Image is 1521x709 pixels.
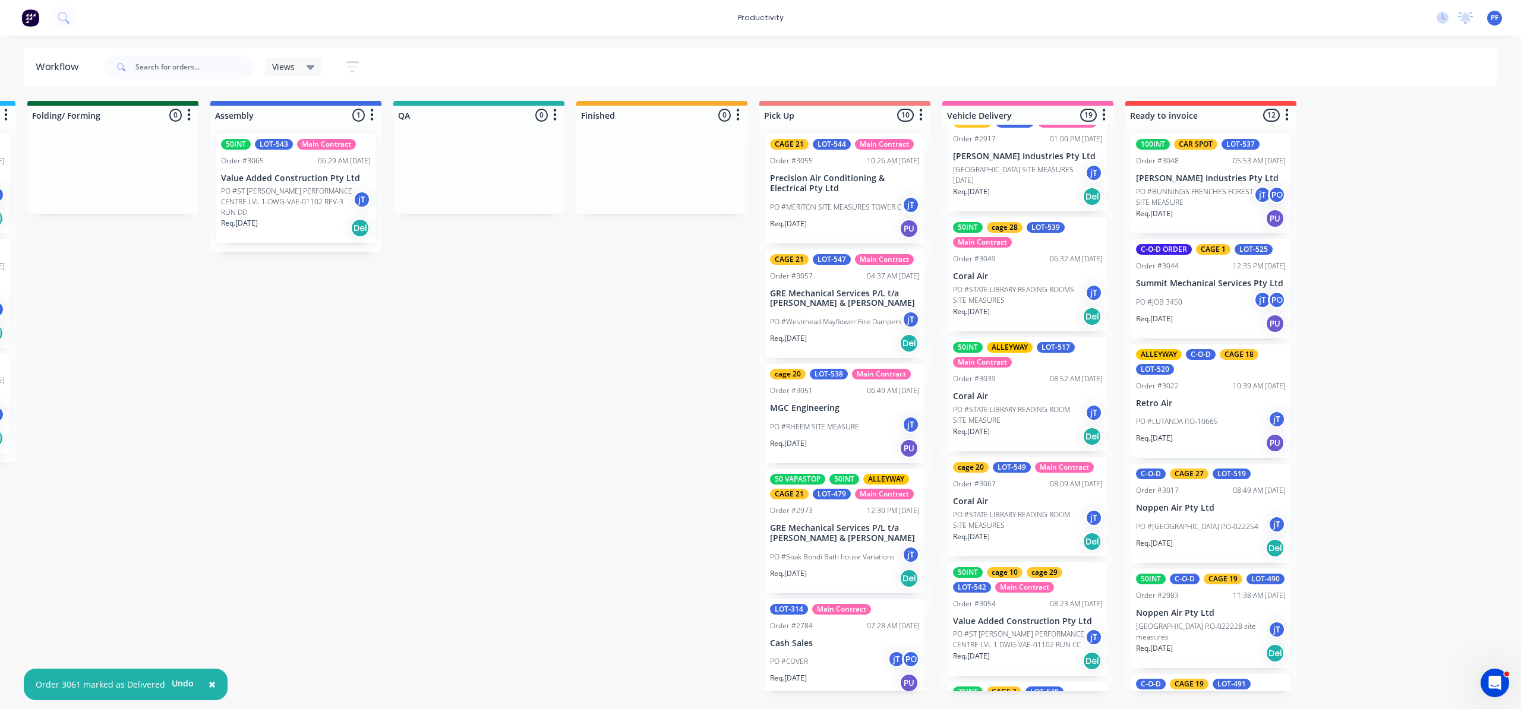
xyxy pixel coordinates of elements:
[1136,364,1174,375] div: LOT-520
[770,505,813,516] div: Order #2973
[953,357,1012,368] div: Main Contract
[902,650,920,668] div: PO
[1050,374,1103,384] div: 08:52 AM [DATE]
[770,333,807,344] p: Req. [DATE]
[1131,464,1290,563] div: C-O-DCAGE 27LOT-519Order #301708:49 AM [DATE]Noppen Air Pty LtdPO #[GEOGRAPHIC_DATA] P.O-022254jT...
[953,599,996,609] div: Order #3054
[1266,314,1285,333] div: PU
[1085,284,1103,302] div: jT
[36,60,84,74] div: Workflow
[1233,156,1286,166] div: 05:53 AM [DATE]
[953,567,983,578] div: 50INT
[1136,621,1268,642] p: [GEOGRAPHIC_DATA] P.O-022228 site measures
[1268,621,1286,638] div: jT
[1136,261,1179,271] div: Order #3044
[770,139,809,150] div: CAGE 21
[1136,521,1258,532] p: PO #[GEOGRAPHIC_DATA] P.O-022254
[813,254,851,265] div: LOT-547
[1136,469,1166,479] div: C-O-D
[318,156,371,166] div: 06:29 AM [DATE]
[770,621,813,631] div: Order #2784
[209,676,216,692] span: ×
[770,604,808,615] div: LOT-314
[770,656,808,667] p: PO #COVER
[770,673,807,683] p: Req. [DATE]
[1136,643,1173,654] p: Req. [DATE]
[770,385,813,396] div: Order #3051
[1083,187,1102,206] div: Del
[902,546,920,564] div: jT
[953,254,996,264] div: Order #3049
[953,404,1085,426] p: PO #STATE LIBRARY READING ROOM SITE MEASURE
[953,582,991,593] div: LOT-542
[953,186,990,197] p: Req. [DATE]
[1266,209,1285,228] div: PU
[953,509,1085,531] p: PO #STATE LIBRARY READING ROOM SITE MEASURES
[987,222,1023,233] div: cage 28
[1050,134,1103,144] div: 01:00 PM [DATE]
[770,289,920,309] p: GRE Mechanical Services P/L t/a [PERSON_NAME] & [PERSON_NAME]
[1136,244,1192,255] div: C-O-D ORDER
[255,139,293,150] div: LOT-543
[1233,485,1286,496] div: 08:49 AM [DATE]
[1170,469,1208,479] div: CAGE 27
[1170,679,1208,689] div: CAGE 19
[995,582,1054,593] div: Main Contract
[993,462,1031,473] div: LOT-549
[1136,139,1170,150] div: 100INT
[900,673,919,692] div: PU
[987,567,1023,578] div: cage 10
[770,552,895,562] p: PO #Soak Bondi Bath house Variations
[21,9,39,27] img: Factory
[221,173,371,183] p: Value Added Construction Pty Ltd
[770,438,807,449] p: Req. [DATE]
[1050,479,1103,489] div: 08:09 AM [DATE]
[765,134,924,243] div: CAGE 21LOT-544Main ContractOrder #305510:26 AM [DATE]Precision Air Conditioning & Electrical Pty ...
[953,462,989,473] div: cage 20
[770,523,920,543] p: GRE Mechanical Services P/L t/a [PERSON_NAME] & [PERSON_NAME]
[1136,590,1179,601] div: Order #2983
[829,474,859,485] div: 50INT
[1131,344,1290,458] div: ALLEYWAYC-O-DCAGE 18LOT-520Order #302210:39 AM [DATE]Retro AirPO #LUTANDA P.O-10665jTReq.[DATE]PU
[1083,427,1102,446] div: Del
[197,670,228,699] button: Close
[1136,186,1254,208] p: PO #BUNNINGS FRENCHES FOREST SITE MEASURE
[902,416,920,433] div: jT
[1050,599,1103,609] div: 08:23 AM [DATE]
[953,271,1103,281] p: Coral Air
[1083,651,1102,670] div: Del
[1085,509,1103,527] div: jT
[987,342,1033,353] div: ALLEYWAY
[1083,532,1102,551] div: Del
[1027,567,1062,578] div: cage 29
[765,364,924,463] div: cage 20LOT-538Main ContractOrder #305106:49 AM [DATE]MGC EngineeringPO #RHEEM SITE MEASUREjTReq.[...
[948,217,1107,331] div: 50INTcage 28LOT-539Main ContractOrder #304906:32 AM [DATE]Coral AirPO #STATE LIBRARY READING ROOM...
[1131,569,1290,668] div: 50INTC-O-DCAGE 19LOT-490Order #298311:38 AM [DATE]Noppen Air Pty Ltd[GEOGRAPHIC_DATA] P.O-022228 ...
[1085,404,1103,422] div: jT
[1083,307,1102,326] div: Del
[902,311,920,328] div: jT
[867,621,920,631] div: 07:28 AM [DATE]
[770,489,809,499] div: CAGE 21
[1268,186,1286,204] div: PO
[1025,686,1064,697] div: LOT-548
[863,474,909,485] div: ALLEYWAY
[1254,186,1271,204] div: jT
[888,650,905,668] div: jT
[1136,349,1182,360] div: ALLEYWAY
[1222,139,1260,150] div: LOT-537
[770,403,920,413] p: MGC Engineering
[765,249,924,359] div: CAGE 21LOT-547Main ContractOrder #305704:37 AM [DATE]GRE Mechanical Services P/L t/a [PERSON_NAME...
[855,489,914,499] div: Main Contract
[765,599,924,698] div: LOT-314Main ContractOrder #278407:28 AM [DATE]Cash SalesPO #COVERjTPOReq.[DATE]PU
[1268,410,1286,428] div: jT
[867,271,920,281] div: 04:37 AM [DATE]
[1136,485,1179,496] div: Order #3017
[953,306,990,317] p: Req. [DATE]
[855,254,914,265] div: Main Contract
[953,222,983,233] div: 50INT
[221,186,353,218] p: PO #ST [PERSON_NAME] PERFORMANCE CENTRE LVL 1-DWG-VAE-01102 REV-3 RUN DD
[953,531,990,542] p: Req. [DATE]
[1136,574,1166,584] div: 50INT
[1037,342,1075,353] div: LOT-517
